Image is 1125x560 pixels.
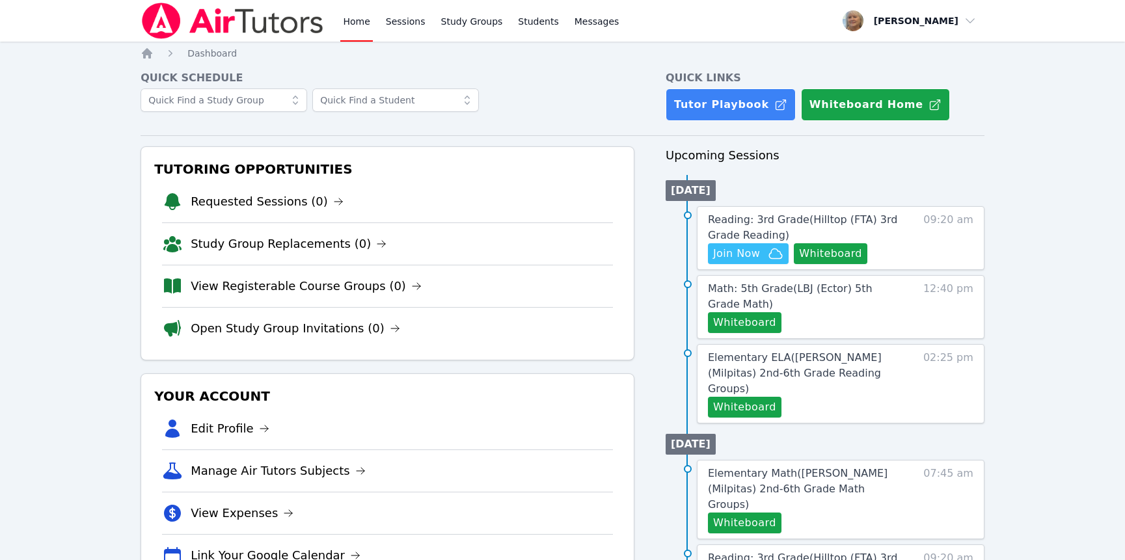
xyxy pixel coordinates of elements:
[708,351,882,395] span: Elementary ELA ( [PERSON_NAME] (Milpitas) 2nd-6th Grade Reading Groups )
[923,281,973,333] span: 12:40 pm
[708,397,781,418] button: Whiteboard
[713,246,760,261] span: Join Now
[666,88,796,121] a: Tutor Playbook
[191,193,344,211] a: Requested Sessions (0)
[141,3,325,39] img: Air Tutors
[666,70,984,86] h4: Quick Links
[191,462,366,480] a: Manage Air Tutors Subjects
[191,319,400,338] a: Open Study Group Invitations (0)
[191,504,293,522] a: View Expenses
[708,243,789,264] button: Join Now
[794,243,867,264] button: Whiteboard
[191,277,422,295] a: View Registerable Course Groups (0)
[708,213,897,241] span: Reading: 3rd Grade ( Hilltop (FTA) 3rd Grade Reading )
[923,212,973,264] span: 09:20 am
[708,282,873,310] span: Math: 5th Grade ( LBJ (Ector) 5th Grade Math )
[141,70,634,86] h4: Quick Schedule
[923,350,973,418] span: 02:25 pm
[708,212,907,243] a: Reading: 3rd Grade(Hilltop (FTA) 3rd Grade Reading)
[801,88,950,121] button: Whiteboard Home
[191,420,269,438] a: Edit Profile
[141,88,307,112] input: Quick Find a Study Group
[187,47,237,60] a: Dashboard
[312,88,479,112] input: Quick Find a Student
[708,312,781,333] button: Whiteboard
[708,467,888,511] span: Elementary Math ( [PERSON_NAME] (Milpitas) 2nd-6th Grade Math Groups )
[187,48,237,59] span: Dashboard
[141,47,984,60] nav: Breadcrumb
[152,384,623,408] h3: Your Account
[708,281,907,312] a: Math: 5th Grade(LBJ (Ector) 5th Grade Math)
[708,350,907,397] a: Elementary ELA([PERSON_NAME] (Milpitas) 2nd-6th Grade Reading Groups)
[666,180,716,201] li: [DATE]
[708,513,781,533] button: Whiteboard
[152,157,623,181] h3: Tutoring Opportunities
[708,466,907,513] a: Elementary Math([PERSON_NAME] (Milpitas) 2nd-6th Grade Math Groups)
[575,15,619,28] span: Messages
[666,434,716,455] li: [DATE]
[923,466,973,533] span: 07:45 am
[666,146,984,165] h3: Upcoming Sessions
[191,235,386,253] a: Study Group Replacements (0)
